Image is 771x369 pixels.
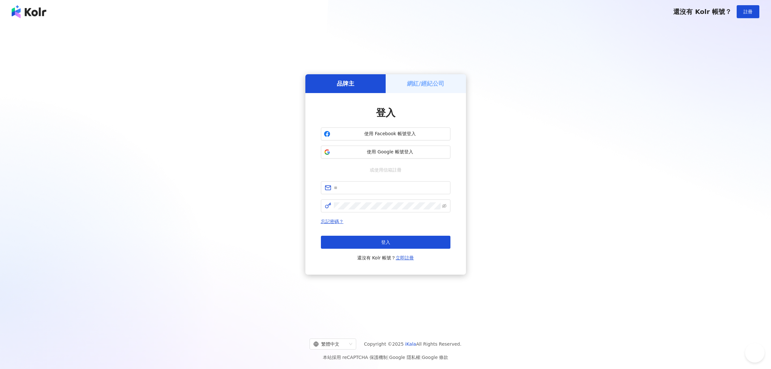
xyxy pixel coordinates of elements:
span: 登入 [376,107,395,118]
span: 還沒有 Kolr 帳號？ [357,254,414,262]
span: 還沒有 Kolr 帳號？ [673,8,731,16]
button: 使用 Facebook 帳號登入 [321,127,450,140]
span: 或使用信箱註冊 [365,166,406,173]
span: 使用 Google 帳號登入 [333,149,448,155]
img: logo [12,5,46,18]
span: Copyright © 2025 All Rights Reserved. [364,340,461,348]
div: 繁體中文 [313,339,346,349]
button: 登入 [321,236,450,249]
a: iKala [405,341,416,347]
span: 本站採用 reCAPTCHA 保護機制 [323,353,448,361]
h5: 網紅/經紀公司 [407,79,444,88]
a: 忘記密碼？ [321,219,344,224]
a: Google 條款 [422,355,448,360]
span: 登入 [381,240,390,245]
span: 使用 Facebook 帳號登入 [333,131,448,137]
span: | [420,355,422,360]
span: eye-invisible [442,204,447,208]
iframe: Help Scout Beacon - Open [745,343,765,363]
a: Google 隱私權 [389,355,420,360]
button: 使用 Google 帳號登入 [321,146,450,159]
a: 立即註冊 [396,255,414,260]
h5: 品牌主 [337,79,354,88]
span: 註冊 [743,9,753,14]
span: | [388,355,389,360]
button: 註冊 [737,5,759,18]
